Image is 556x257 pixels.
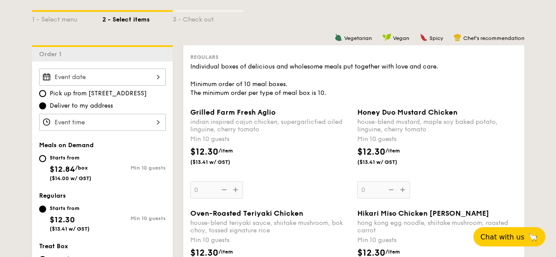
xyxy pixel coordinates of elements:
img: icon-vegan.f8ff3823.svg [382,33,391,41]
div: Starts from [50,205,90,212]
input: Starts from$12.84/box($14.00 w/ GST)Min 10 guests [39,155,46,162]
span: /item [385,148,400,154]
span: Chef's recommendation [463,35,524,41]
img: icon-vegetarian.fe4039eb.svg [334,33,342,41]
span: /item [385,249,400,255]
span: ($13.41 w/ GST) [190,159,250,166]
span: ($14.00 w/ GST) [50,175,91,181]
input: Event date [39,69,166,86]
div: Min 10 guests [190,135,350,144]
span: /box [75,165,88,171]
div: 2 - Select items [102,12,173,24]
span: Treat Box [39,243,68,250]
input: Starts from$12.30($13.41 w/ GST)Min 10 guests [39,206,46,213]
span: $12.30 [357,147,385,157]
span: Honey Duo Mustard Chicken [357,108,458,116]
span: Deliver to my address [50,101,113,110]
span: Vegetarian [344,35,372,41]
span: /item [218,249,233,255]
div: Individual boxes of delicious and wholesome meals put together with love and care. Minimum order ... [190,62,517,98]
div: Min 10 guests [102,215,166,221]
button: Chat with us🦙 [473,227,545,246]
div: Min 10 guests [357,135,517,144]
span: Vegan [393,35,409,41]
span: Oven-Roasted Teriyaki Chicken [190,209,303,217]
span: $12.84 [50,164,75,174]
span: Order 1 [39,51,65,58]
span: Meals on Demand [39,141,94,149]
span: Chat with us [480,233,524,241]
span: /item [218,148,233,154]
span: ($13.41 w/ GST) [357,159,417,166]
span: Grilled Farm Fresh Aglio [190,108,276,116]
div: 1 - Select menu [32,12,102,24]
div: Starts from [50,154,91,161]
div: Min 10 guests [357,236,517,245]
img: icon-spicy.37a8142b.svg [420,33,428,41]
span: Hikari Miso Chicken [PERSON_NAME] [357,209,489,217]
div: 3 - Check out [173,12,243,24]
div: Min 10 guests [102,165,166,171]
span: $12.30 [190,147,218,157]
input: Pick up from [STREET_ADDRESS] [39,90,46,97]
span: $12.30 [50,215,75,224]
span: Spicy [429,35,443,41]
div: Min 10 guests [190,236,350,245]
input: Event time [39,114,166,131]
span: ($13.41 w/ GST) [50,226,90,232]
img: icon-chef-hat.a58ddaea.svg [454,33,462,41]
input: Deliver to my address [39,102,46,109]
span: Regulars [190,54,218,60]
div: hong kong egg noodle, shiitake mushroom, roasted carrot [357,219,517,234]
div: house-blend mustard, maple soy baked potato, linguine, cherry tomato [357,118,517,133]
span: Pick up from [STREET_ADDRESS] [50,89,147,98]
span: 🦙 [528,232,538,242]
div: house-blend teriyaki sauce, shiitake mushroom, bok choy, tossed signature rice [190,219,350,234]
div: indian inspired cajun chicken, supergarlicfied oiled linguine, cherry tomato [190,118,350,133]
span: Regulars [39,192,66,199]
